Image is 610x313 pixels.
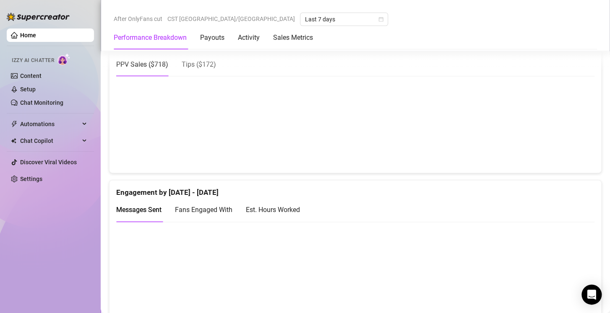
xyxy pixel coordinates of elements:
img: logo-BBDzfeDw.svg [7,13,70,21]
span: Tips ( $172 ) [182,60,216,68]
img: AI Chatter [57,53,70,65]
div: Est. Hours Worked [246,204,300,215]
span: calendar [378,17,383,22]
div: Engagement by [DATE] - [DATE] [116,180,594,198]
a: Settings [20,176,42,182]
div: Performance Breakdown [114,33,187,43]
span: CST [GEOGRAPHIC_DATA]/[GEOGRAPHIC_DATA] [167,13,295,25]
a: Home [20,32,36,39]
div: Payouts [200,33,224,43]
a: Content [20,72,42,79]
a: Discover Viral Videos [20,159,77,166]
span: PPV Sales ( $718 ) [116,60,168,68]
span: After OnlyFans cut [114,13,162,25]
a: Chat Monitoring [20,99,63,106]
span: thunderbolt [11,121,18,127]
div: Sales Metrics [273,33,313,43]
span: Messages Sent [116,206,162,214]
span: Izzy AI Chatter [12,57,54,65]
span: Last 7 days [305,13,383,26]
span: Automations [20,117,80,131]
a: Setup [20,86,36,93]
div: Open Intercom Messenger [581,285,602,305]
span: Chat Copilot [20,134,80,147]
div: Activity [238,33,260,43]
span: Fans Engaged With [175,206,232,214]
img: Chat Copilot [11,138,16,144]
